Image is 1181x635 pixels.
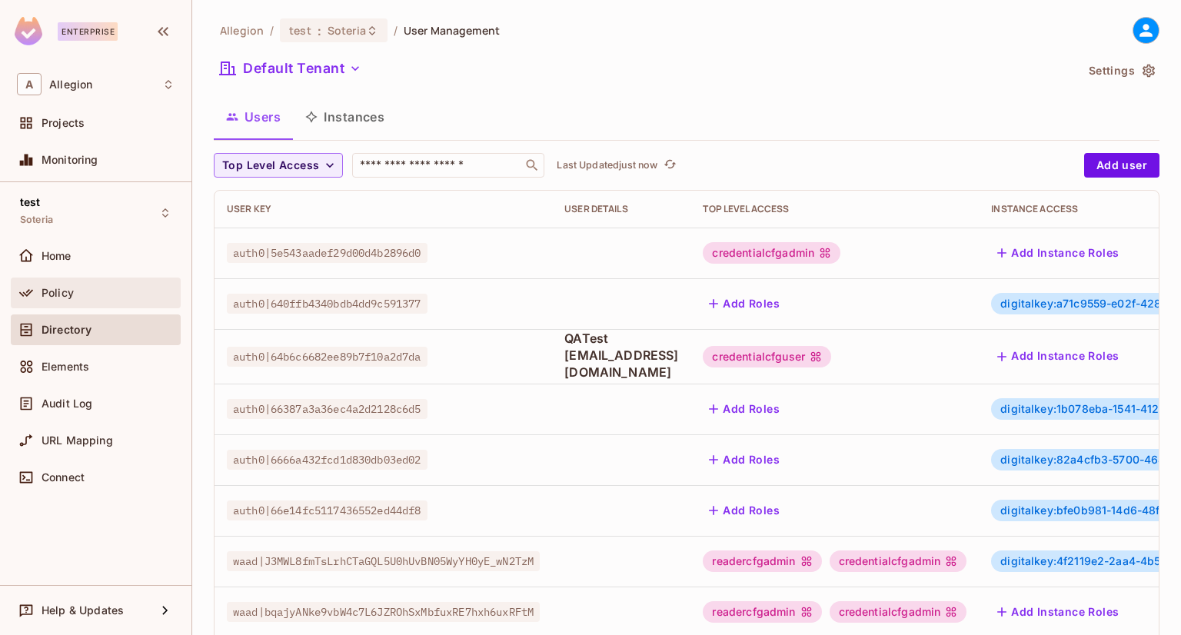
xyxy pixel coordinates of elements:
span: Top Level Access [222,156,319,175]
li: / [270,23,274,38]
span: Directory [42,324,91,336]
span: auth0|66387a3a36ec4a2d2128c6d5 [227,399,427,419]
button: Add Instance Roles [991,600,1125,624]
span: waad|J3MWL8fmTsLrhCTaGQL5U0hUvBN05WyYH0yE_wN2TzM [227,551,540,571]
button: Add Instance Roles [991,344,1125,369]
span: auth0|6666a432fcd1d830db03ed02 [227,450,427,470]
span: URL Mapping [42,434,113,447]
span: auth0|66e14fc5117436552ed44df8 [227,500,427,520]
span: auth0|640ffb4340bdb4dd9c591377 [227,294,427,314]
div: User Details [564,203,678,215]
button: Add user [1084,153,1159,178]
div: Enterprise [58,22,118,41]
span: Workspace: Allegion [49,78,92,91]
span: QATest [EMAIL_ADDRESS][DOMAIN_NAME] [564,330,678,381]
span: refresh [664,158,677,173]
li: / [394,23,398,38]
button: Settings [1083,58,1159,83]
span: : [317,25,322,37]
span: Policy [42,287,74,299]
div: credentialcfgadmin [703,242,840,264]
button: Add Roles [703,397,786,421]
span: Projects [42,117,85,129]
span: Click to refresh data [657,156,679,175]
button: Add Roles [703,291,786,316]
div: readercfgadmin [703,550,821,572]
div: credentialcfgadmin [830,550,967,572]
img: SReyMgAAAABJRU5ErkJggg== [15,17,42,45]
span: Help & Updates [42,604,124,617]
button: Add Roles [703,498,786,523]
div: Top Level Access [703,203,966,215]
button: Instances [293,98,397,136]
span: auth0|5e543aadef29d00d4b2896d0 [227,243,427,263]
button: Users [214,98,293,136]
span: Home [42,250,72,262]
span: Audit Log [42,397,92,410]
div: readercfgadmin [703,601,821,623]
button: Default Tenant [214,56,368,81]
span: Soteria [20,214,53,226]
span: Elements [42,361,89,373]
span: Connect [42,471,85,484]
span: waad|bqajyANke9vbW4c7L6JZROhSxMbfuxRE7hxh6uxRFtM [227,602,540,622]
span: Monitoring [42,154,98,166]
button: Add Roles [703,447,786,472]
span: the active workspace [220,23,264,38]
span: Soteria [328,23,366,38]
button: Top Level Access [214,153,343,178]
span: User Management [404,23,500,38]
div: credentialcfgadmin [830,601,967,623]
button: Add Instance Roles [991,241,1125,265]
span: auth0|64b6c6682ee89b7f10a2d7da [227,347,427,367]
p: Last Updated just now [557,159,657,171]
span: test [289,23,311,38]
div: credentialcfguser [703,346,831,367]
span: A [17,73,42,95]
span: test [20,196,41,208]
div: User Key [227,203,540,215]
button: refresh [660,156,679,175]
